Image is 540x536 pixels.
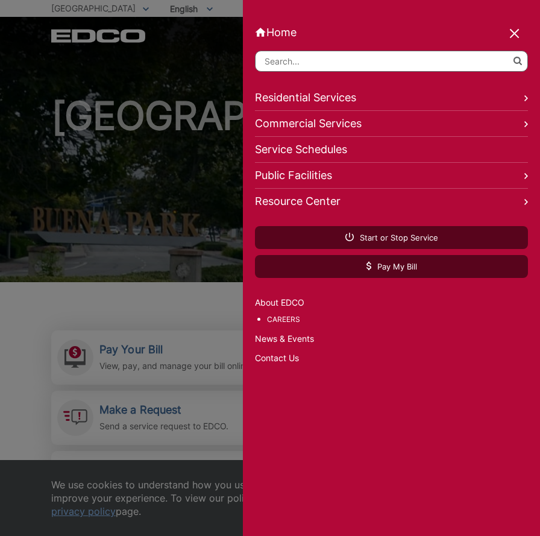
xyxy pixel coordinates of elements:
a: News & Events [255,332,528,345]
a: About EDCO [255,296,528,309]
a: Service Schedules [255,137,528,163]
a: Careers [267,313,528,326]
a: Public Facilities [255,163,528,189]
input: Search [255,51,528,72]
a: Start or Stop Service [255,226,528,249]
a: Contact Us [255,352,528,365]
span: Pay My Bill [366,261,417,272]
a: Commercial Services [255,111,528,137]
a: Home [255,26,528,39]
a: Pay My Bill [255,255,528,278]
a: Residential Services [255,85,528,111]
span: Start or Stop Service [345,232,438,243]
iframe: To enrich screen reader interactions, please activate Accessibility in Grammarly extension settings [471,479,531,536]
a: Resource Center [255,189,528,214]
